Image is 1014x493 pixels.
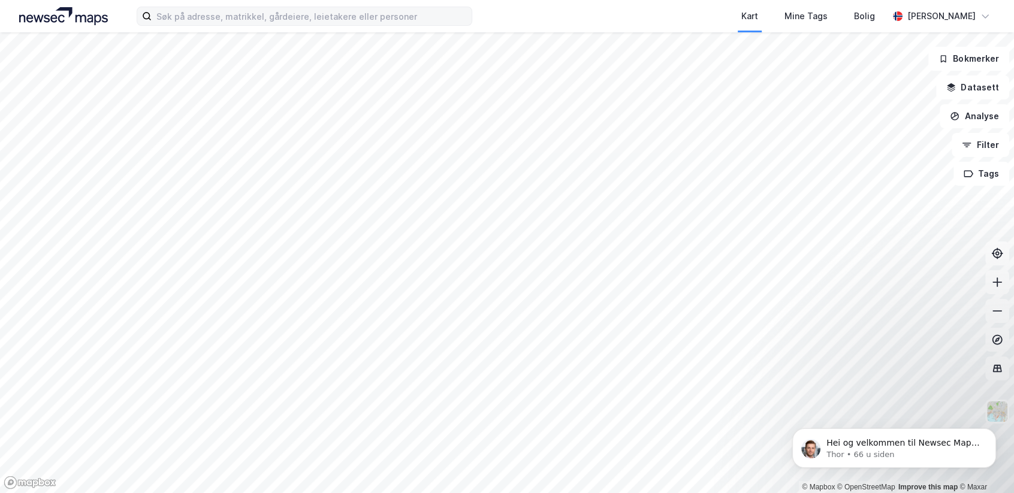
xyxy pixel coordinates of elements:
img: Z [986,400,1009,423]
button: Analyse [940,104,1009,128]
a: Improve this map [898,483,958,491]
input: Søk på adresse, matrikkel, gårdeiere, leietakere eller personer [152,7,472,25]
a: Mapbox homepage [4,476,56,489]
a: Mapbox [802,483,835,491]
button: Bokmerker [928,47,1009,71]
a: OpenStreetMap [837,483,895,491]
div: [PERSON_NAME] [907,9,976,23]
button: Tags [953,162,1009,186]
div: Mine Tags [784,9,828,23]
button: Filter [952,133,1009,157]
div: Bolig [854,9,875,23]
iframe: Intercom notifications melding [774,403,1014,487]
div: Kart [741,9,758,23]
button: Datasett [936,75,1009,99]
img: logo.a4113a55bc3d86da70a041830d287a7e.svg [19,7,108,25]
